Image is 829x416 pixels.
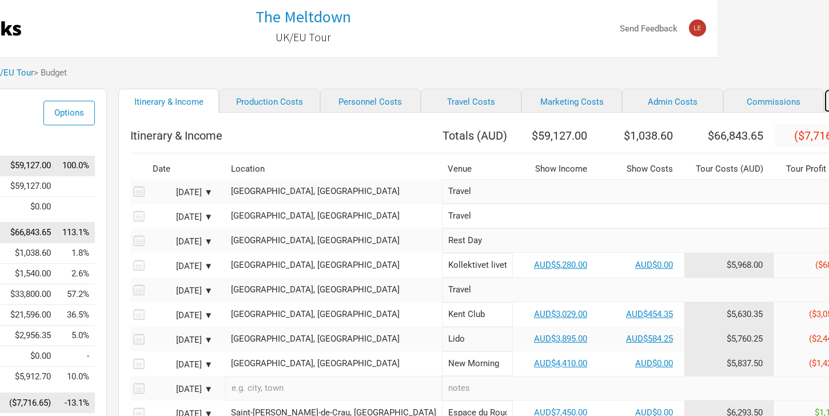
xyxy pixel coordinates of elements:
[150,360,213,369] div: [DATE] ▼
[513,124,599,147] th: $59,127.00
[231,236,436,245] div: Stockholm, Sweden
[442,124,513,147] th: Totals ( AUD )
[622,89,723,113] a: Admin Costs
[599,159,684,179] th: Show Costs
[723,89,824,113] a: Commissions
[320,89,421,113] a: Personnel Costs
[256,6,351,27] h1: The Meltdown
[256,8,351,26] a: The Meltdown
[150,237,213,246] div: [DATE] ▼
[43,101,95,125] button: Options
[3,243,57,264] td: $1,038.60
[635,260,673,270] a: AUD$0.00
[684,351,775,376] td: Tour Cost allocation from Production, Personnel, Travel, Marketing, Admin & Commissions
[599,124,684,147] th: $1,038.60
[150,188,213,197] div: [DATE] ▼
[231,187,436,196] div: Melbourne, Australia
[57,243,95,264] td: Show Costs as % of Tour Income
[147,159,221,179] th: Date
[521,89,622,113] a: Marketing Costs
[57,346,95,367] td: Admin as % of Tour Income
[231,286,436,294] div: Hamburg, Germany
[626,334,673,344] a: AUD$584.25
[684,159,775,179] th: Tour Costs ( AUD )
[231,359,436,368] div: Paris, France
[421,89,521,113] a: Travel Costs
[3,284,57,305] td: $33,800.00
[442,351,513,376] input: New Morning
[150,262,213,271] div: [DATE] ▼
[57,367,95,387] td: Commissions as % of Tour Income
[534,260,587,270] a: AUD$5,280.00
[684,327,775,351] td: Tour Cost allocation from Production, Personnel, Travel, Marketing, Admin & Commissions
[231,212,436,220] div: Stockholm, Sweden
[57,176,95,196] td: Performance Income as % of Tour Income
[684,253,775,278] td: Tour Cost allocation from Production, Personnel, Travel, Marketing, Admin & Commissions
[231,261,436,270] div: Stockholm, Sweden
[57,223,95,243] td: Tour Costs as % of Tour Income
[3,156,57,176] td: $59,127.00
[3,326,57,346] td: $2,956.35
[118,89,219,113] a: Itinerary & Income
[150,385,213,394] div: [DATE] ▼
[534,309,587,319] a: AUD$3,029.00
[689,19,706,37] img: leigh
[442,159,513,179] th: Venue
[513,159,599,179] th: Show Income
[276,31,331,43] h2: UK/EU Tour
[3,223,57,243] td: $66,843.65
[34,69,67,77] span: > Budget
[57,196,95,217] td: Other Income as % of Tour Income
[57,305,95,326] td: Travel as % of Tour Income
[57,156,95,176] td: Tour Income as % of Tour Income
[3,264,57,284] td: $1,540.00
[3,393,57,413] td: ($7,716.65)
[635,358,673,369] a: AUD$0.00
[534,358,587,369] a: AUD$4,410.00
[626,309,673,319] a: AUD$454.35
[57,284,95,305] td: Personnel as % of Tour Income
[219,89,320,113] a: Production Costs
[3,367,57,387] td: $5,912.70
[150,213,213,221] div: [DATE] ▼
[57,326,95,346] td: Marketing as % of Tour Income
[3,346,57,367] td: $0.00
[225,376,442,401] input: e.g. city, town
[130,124,442,147] th: Itinerary & Income
[684,124,775,147] th: $66,843.65
[231,310,436,319] div: Hamburg, Germany
[3,305,57,326] td: $21,596.00
[57,393,95,413] td: Tour Profit as % of Tour Income
[231,335,436,343] div: Berlin, Germany
[684,302,775,327] td: Tour Cost allocation from Production, Personnel, Travel, Marketing, Admin & Commissions
[534,334,587,344] a: AUD$3,895.00
[150,287,213,295] div: [DATE] ▼
[442,327,513,351] input: Lido
[57,264,95,284] td: Production as % of Tour Income
[620,23,677,34] strong: Send Feedback
[276,25,331,49] a: UK/EU Tour
[225,159,442,179] th: Location
[150,336,213,344] div: [DATE] ▼
[3,196,57,217] td: $0.00
[150,311,213,320] div: [DATE] ▼
[442,302,513,327] input: Kent Club
[3,176,57,196] td: $59,127.00
[54,108,84,118] span: Options
[442,253,513,278] input: Kollektivet livet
